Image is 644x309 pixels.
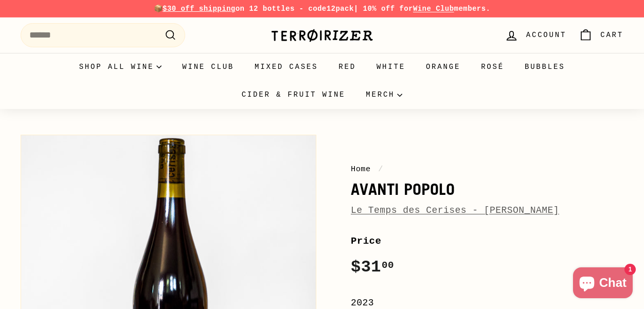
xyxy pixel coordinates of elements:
inbox-online-store-chat: Shopify online store chat [570,267,636,301]
span: $31 [351,258,394,277]
p: 📦 on 12 bottles - code | 10% off for members. [21,3,623,14]
a: White [366,53,416,81]
span: $30 off shipping [163,5,236,13]
a: Home [351,165,371,174]
summary: Shop all wine [69,53,172,81]
sup: 00 [382,260,394,271]
span: / [375,165,386,174]
a: Cart [573,20,630,50]
nav: breadcrumbs [351,163,623,175]
a: Mixed Cases [244,53,328,81]
a: Cider & Fruit Wine [231,81,356,108]
a: Wine Club [172,53,244,81]
a: Rosé [471,53,514,81]
a: Red [328,53,366,81]
summary: Merch [355,81,413,108]
span: Cart [600,29,623,41]
a: Orange [416,53,471,81]
a: Wine Club [413,5,454,13]
strong: 12pack [327,5,354,13]
span: Account [526,29,566,41]
h1: Avanti Popolo [351,180,623,198]
a: Le Temps des Cerises - [PERSON_NAME] [351,205,559,215]
a: Account [498,20,573,50]
a: Bubbles [514,53,575,81]
label: Price [351,233,623,249]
